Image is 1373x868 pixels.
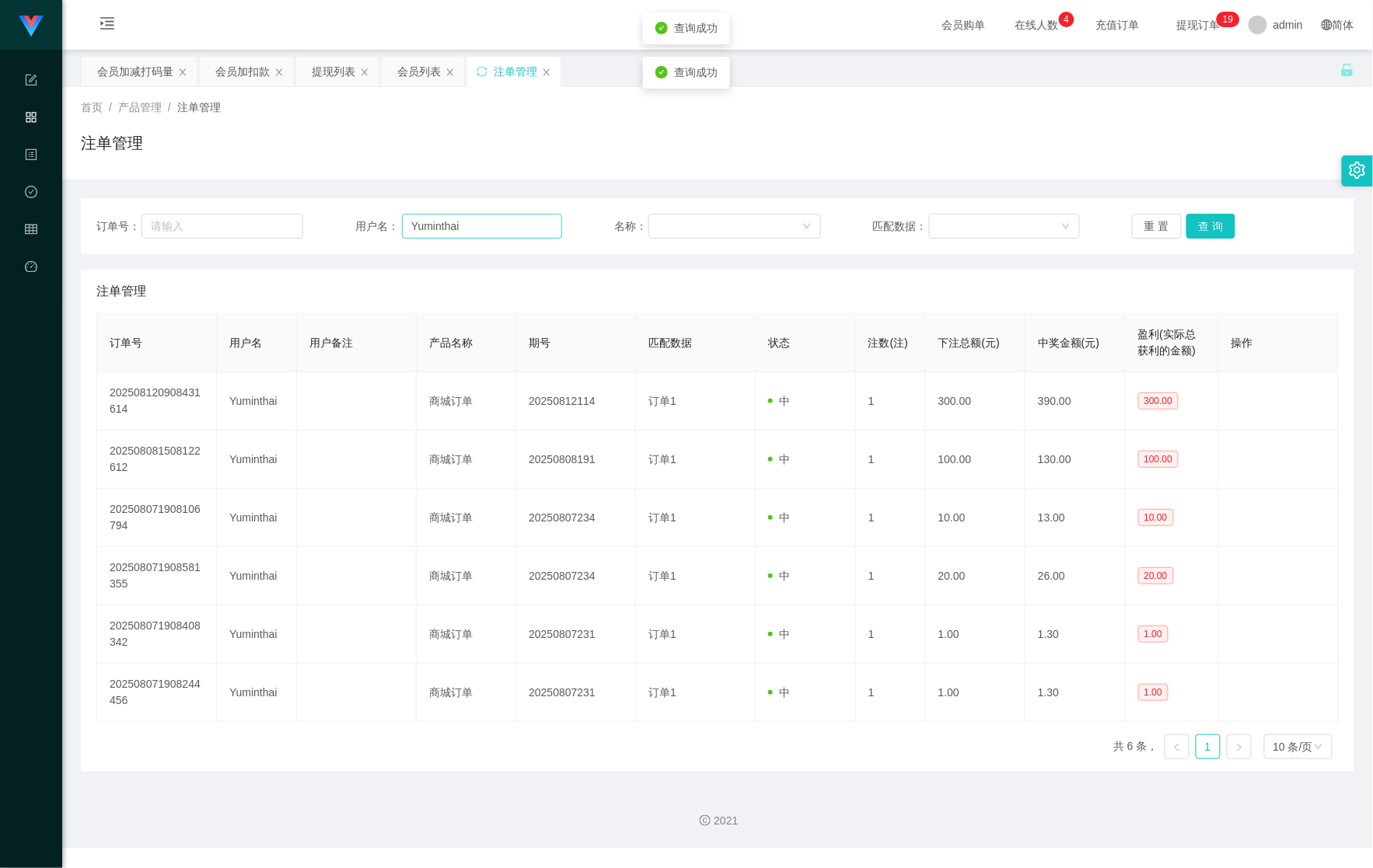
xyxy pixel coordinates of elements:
span: 查询成功 [674,22,718,34]
i: 图标: copyright [700,815,711,826]
td: 1.30 [1025,664,1125,722]
p: 9 [1228,12,1234,27]
i: 图标: form [25,67,37,98]
span: 注单管理 [96,282,146,301]
td: 20250812114 [516,372,636,431]
div: 提现列表 [312,57,355,86]
span: 盈利(实际总获利的金额) [1138,328,1197,357]
td: 202508071908408342 [97,605,217,664]
i: 图标: unlock [1340,63,1354,77]
div: 会员加减打码量 [97,57,173,86]
td: 202508120908431614 [97,372,217,431]
i: 图标: right [1235,743,1244,752]
button: 重 置 [1132,214,1182,239]
i: 图标: close [542,68,551,77]
span: 操作 [1232,336,1253,349]
span: 注数(注) [868,336,908,349]
td: 20.00 [926,547,1025,605]
td: 1 [856,431,926,489]
span: 匹配数据： [873,218,930,235]
span: 会员管理 [25,224,37,362]
p: 4 [1064,12,1070,27]
i: 图标: check-circle-o [25,179,37,210]
i: 图标: close [178,68,187,77]
td: 20250807234 [516,489,636,547]
span: 中 [768,453,790,465]
span: 订单1 [648,686,676,699]
i: 图标: close [274,68,284,77]
span: 20.00 [1138,567,1174,584]
td: 13.00 [1025,489,1125,547]
span: 1.00 [1138,684,1169,701]
span: 产品管理 [118,101,162,113]
td: 300.00 [926,372,1025,431]
td: 商城订单 [417,431,516,489]
span: 中 [768,395,790,407]
td: Yuminthai [217,431,297,489]
i: 图标: appstore-o [25,104,37,135]
i: 图标: sync [477,66,487,77]
span: 注单管理 [177,101,221,113]
span: 中奖金额(元) [1038,336,1099,349]
span: 系统配置 [25,75,37,213]
i: 图标: table [25,216,37,247]
span: / [109,101,112,113]
span: 在线人数 [1008,19,1067,30]
div: 2021 [75,813,1361,829]
a: 1 [1197,735,1220,758]
td: 商城订单 [417,372,516,431]
td: 商城订单 [417,489,516,547]
i: 图标: down [802,221,812,232]
span: 订单1 [648,511,676,524]
td: Yuminthai [217,489,297,547]
td: 202508071908581355 [97,547,217,605]
td: Yuminthai [217,605,297,664]
td: 130.00 [1025,431,1125,489]
td: 202508071908106794 [97,489,217,547]
i: icon: check-circle [655,66,668,78]
span: 订单号 [110,336,142,349]
span: 中 [768,628,790,640]
i: 图标: close [445,68,455,77]
span: 订单1 [648,395,676,407]
span: 匹配数据 [648,336,692,349]
span: 订单1 [648,628,676,640]
td: Yuminthai [217,547,297,605]
span: 产品名称 [429,336,473,349]
span: 期号 [529,336,550,349]
i: 图标: left [1172,743,1182,752]
td: 1 [856,489,926,547]
sup: 4 [1059,12,1074,27]
div: 10 条/页 [1273,735,1313,758]
span: 中 [768,686,790,699]
i: 图标: setting [1349,162,1366,179]
span: 首页 [81,101,103,113]
td: 20250807234 [516,547,636,605]
span: 订单号： [96,218,141,235]
td: 1 [856,372,926,431]
img: logo.9652507e.png [19,16,44,37]
i: 图标: down [1061,221,1071,232]
td: 26.00 [1025,547,1125,605]
span: 下注总额(元) [938,336,1000,349]
span: 10.00 [1138,509,1174,526]
span: 中 [768,511,790,524]
td: 1.00 [926,664,1025,722]
span: 名称： [614,218,648,235]
td: 202508071908244456 [97,664,217,722]
td: 1.00 [926,605,1025,664]
span: / [168,101,171,113]
td: 202508081508122612 [97,431,217,489]
td: 1 [856,547,926,605]
i: 图标: global [1322,19,1333,30]
span: 数据中心 [25,186,37,325]
span: 订单1 [648,570,676,582]
i: icon: check-circle [655,22,668,34]
span: 用户名 [229,336,262,349]
span: 状态 [768,336,790,349]
div: 会员加扣款 [215,57,270,86]
input: 请输入 [402,214,562,239]
td: 390.00 [1025,372,1125,431]
td: 商城订单 [417,547,516,605]
td: 20250807231 [516,605,636,664]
